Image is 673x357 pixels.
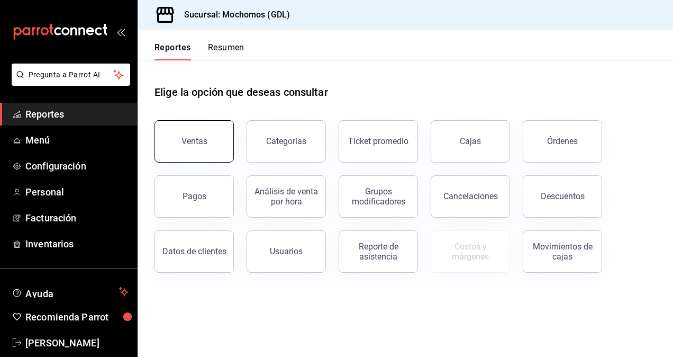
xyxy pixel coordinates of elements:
button: open_drawer_menu [116,28,125,36]
div: Categorías [266,136,306,146]
div: Descuentos [541,191,585,201]
div: Órdenes [547,136,578,146]
div: Cajas [460,135,481,148]
button: Órdenes [523,120,602,163]
span: Configuración [25,159,129,173]
button: Usuarios [247,230,326,273]
button: Reporte de asistencia [339,230,418,273]
a: Cajas [431,120,510,163]
div: Ventas [181,136,207,146]
h3: Sucursal: Mochomos (GDL) [176,8,290,21]
a: Pregunta a Parrot AI [7,77,130,88]
div: Pagos [183,191,206,201]
div: Ticket promedio [348,136,408,146]
button: Categorías [247,120,326,163]
button: Pregunta a Parrot AI [12,64,130,86]
button: Cancelaciones [431,175,510,218]
button: Resumen [208,42,244,60]
div: Análisis de venta por hora [253,186,319,207]
div: Costos y márgenes [438,242,503,262]
span: Recomienda Parrot [25,310,129,324]
button: Ventas [154,120,234,163]
div: Usuarios [270,246,303,256]
span: Reportes [25,107,129,121]
span: [PERSON_NAME] [25,336,129,350]
div: Cancelaciones [443,191,498,201]
button: Ticket promedio [339,120,418,163]
button: Grupos modificadores [339,175,418,218]
button: Reportes [154,42,191,60]
button: Descuentos [523,175,602,218]
div: Grupos modificadores [345,186,411,207]
span: Personal [25,185,129,199]
div: Reporte de asistencia [345,242,411,262]
h1: Elige la opción que deseas consultar [154,84,328,100]
span: Menú [25,133,129,147]
span: Facturación [25,211,129,225]
div: Movimientos de cajas [530,242,595,262]
button: Pagos [154,175,234,218]
button: Contrata inventarios para ver este reporte [431,230,510,273]
span: Ayuda [25,285,115,298]
button: Datos de clientes [154,230,234,273]
button: Movimientos de cajas [523,230,602,273]
div: navigation tabs [154,42,244,60]
span: Pregunta a Parrot AI [29,69,114,81]
span: Inventarios [25,237,129,251]
button: Análisis de venta por hora [247,175,326,218]
div: Datos de clientes [162,246,226,256]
